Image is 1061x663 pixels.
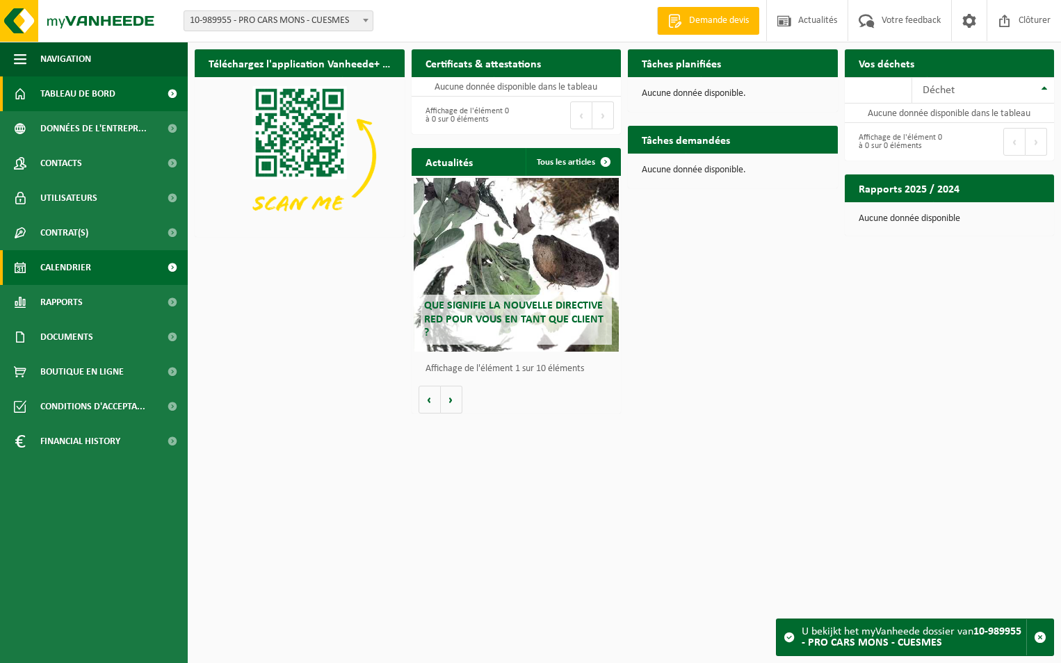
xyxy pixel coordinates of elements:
span: Tableau de bord [40,76,115,111]
span: Rapports [40,285,83,320]
h2: Actualités [412,148,487,175]
a: Demande devis [657,7,759,35]
div: Affichage de l'élément 0 à 0 sur 0 éléments [419,100,510,131]
h2: Certificats & attestations [412,49,555,76]
h2: Rapports 2025 / 2024 [845,174,973,202]
span: Conditions d'accepta... [40,389,145,424]
button: Previous [1003,128,1026,156]
span: 10-989955 - PRO CARS MONS - CUESMES [184,11,373,31]
a: Que signifie la nouvelle directive RED pour vous en tant que client ? [414,178,619,352]
div: U bekijkt het myVanheede dossier van [802,619,1026,655]
button: Next [1026,128,1047,156]
a: Tous les articles [526,148,619,176]
p: Aucune donnée disponible. [642,165,824,175]
p: Aucune donnée disponible [859,214,1041,224]
p: Affichage de l'élément 1 sur 10 éléments [426,364,615,374]
span: Utilisateurs [40,181,97,215]
td: Aucune donnée disponible dans le tableau [412,77,622,97]
h2: Tâches demandées [628,126,744,153]
button: Vorige [419,386,441,414]
td: Aucune donnée disponible dans le tableau [845,104,1055,123]
h2: Vos déchets [845,49,928,76]
span: Contacts [40,146,82,181]
span: Boutique en ligne [40,354,124,389]
h2: Tâches planifiées [628,49,735,76]
a: Consulter les rapports [933,202,1053,229]
button: Volgende [441,386,462,414]
button: Next [592,101,614,129]
span: Que signifie la nouvelle directive RED pour vous en tant que client ? [424,300,604,338]
span: Déchet [923,85,955,96]
button: Previous [570,101,592,129]
p: Aucune donnée disponible. [642,89,824,99]
span: Navigation [40,42,91,76]
span: Calendrier [40,250,91,285]
strong: 10-989955 - PRO CARS MONS - CUESMES [802,626,1021,648]
span: 10-989955 - PRO CARS MONS - CUESMES [184,10,373,31]
div: Affichage de l'élément 0 à 0 sur 0 éléments [852,126,943,157]
h2: Téléchargez l'application Vanheede+ maintenant! [195,49,405,76]
span: Demande devis [686,14,752,28]
span: Contrat(s) [40,215,88,250]
span: Documents [40,320,93,354]
img: Download de VHEPlus App [195,77,405,234]
span: Financial History [40,424,120,459]
span: Données de l'entrepr... [40,111,147,146]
